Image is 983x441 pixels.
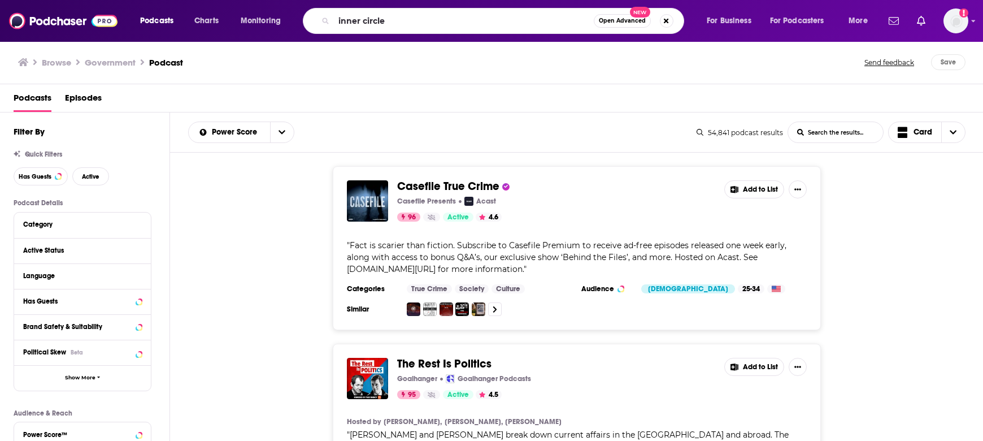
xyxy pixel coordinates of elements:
[23,319,142,334] button: Brand Safety & Suitability
[23,243,142,257] button: Active Status
[641,284,735,293] div: [DEMOGRAPHIC_DATA]
[314,8,695,34] div: Search podcasts, credits, & more...
[630,7,650,18] span: New
[397,213,420,222] a: 96
[440,302,453,316] img: Australian True Crime
[407,302,420,316] img: 48 Hours
[447,390,469,401] span: Active
[884,11,903,31] a: Show notifications dropdown
[861,54,917,70] button: Send feedback
[476,197,496,206] p: Acast
[23,323,132,331] div: Brand Safety & Suitability
[347,240,786,274] span: " "
[943,8,968,33] img: User Profile
[408,212,416,223] span: 96
[25,150,62,158] span: Quick Filters
[14,199,151,207] p: Podcast Details
[724,358,784,376] button: Add to List
[912,11,930,31] a: Show notifications dropdown
[408,390,416,401] span: 95
[19,174,51,180] span: Has Guests
[455,284,489,293] a: Society
[581,284,632,293] h3: Audience
[9,10,118,32] img: Podchaser - Follow, Share and Rate Podcasts
[455,302,469,316] img: The Frankston Murders
[149,57,183,68] h3: Podcast
[397,357,492,371] span: The Rest Is Politics
[397,374,437,383] p: Goalhanger
[42,57,71,68] a: Browse
[397,180,499,193] a: Casefile True Crime
[189,128,270,136] button: open menu
[959,8,968,18] svg: Add a profile image
[384,417,442,426] a: [PERSON_NAME],
[347,240,786,274] span: Fact is scarier than fiction. Subscribe to Casefile Premium to receive ad-free episodes released ...
[270,122,294,142] button: open menu
[397,390,420,399] a: 95
[724,180,784,198] button: Add to List
[347,180,388,222] img: Casefile True Crime
[347,358,388,399] img: The Rest Is Politics
[23,272,134,280] div: Language
[443,213,473,222] a: Active
[397,197,456,206] p: Casefile Presents
[505,417,562,426] a: [PERSON_NAME]
[397,179,499,193] span: Casefile True Crime
[14,89,51,112] a: Podcasts
[23,297,132,305] div: Has Guests
[85,57,136,68] h1: Government
[763,12,841,30] button: open menu
[71,349,83,356] div: Beta
[14,409,151,417] p: Audience & Reach
[194,13,219,29] span: Charts
[697,128,783,137] div: 54,841 podcast results
[82,174,99,180] span: Active
[943,8,968,33] span: Logged in as ASabine
[14,126,45,137] h2: Filter By
[23,427,142,441] button: Power Score™
[188,122,294,143] h2: Choose List sort
[423,302,437,316] img: They Walk Among Us - UK True Crime
[140,13,173,29] span: Podcasts
[492,284,525,293] a: Culture
[14,365,151,391] button: Show More
[23,247,134,254] div: Active Status
[23,220,134,228] div: Category
[914,128,932,136] span: Card
[446,374,455,383] img: Goalhanger Podcasts
[738,284,764,293] div: 25-34
[407,284,452,293] a: True Crime
[789,358,807,376] button: Show More Button
[23,345,142,359] button: Political SkewBeta
[23,217,142,231] button: Category
[65,89,102,112] a: Episodes
[594,14,651,28] button: Open AdvancedNew
[347,305,398,314] h3: Similar
[241,13,281,29] span: Monitoring
[476,390,502,399] button: 4.5
[789,180,807,198] button: Show More Button
[943,8,968,33] button: Show profile menu
[931,54,965,70] button: Save
[187,12,225,30] a: Charts
[23,294,142,308] button: Has Guests
[447,212,469,223] span: Active
[23,269,142,283] button: Language
[849,13,868,29] span: More
[233,12,295,30] button: open menu
[446,374,531,383] a: Goalhanger PodcastsGoalhanger Podcasts
[472,302,485,316] img: The Bakersfield Three
[888,122,966,143] button: Choose View
[23,348,66,356] span: Political Skew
